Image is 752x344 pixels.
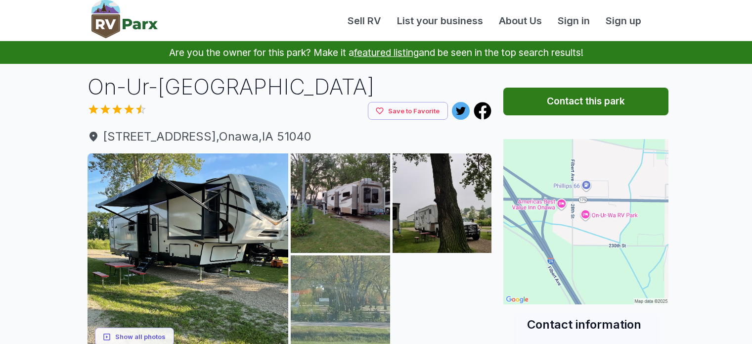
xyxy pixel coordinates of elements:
[354,47,419,58] a: featured listing
[491,13,550,28] a: About Us
[527,316,645,333] h2: Contact information
[88,72,492,102] h1: On-Ur-[GEOGRAPHIC_DATA]
[291,153,390,253] img: AAcXr8rYTHZFrMztIeaRRscMJV17ja-uHwIDDo2F4BdfiMbzH6i3Heu0dNqONeq9XUk9EbYotcPI-FphO4PrtlRG3FXr3JJpW...
[88,128,492,146] a: [STREET_ADDRESS],Onawa,IA 51040
[12,41,740,64] p: Are you the owner for this park? Make it a and be seen in the top search results!
[598,13,649,28] a: Sign up
[368,102,448,120] button: Save to Favorite
[503,88,668,115] button: Contact this park
[340,13,389,28] a: Sell RV
[503,139,668,304] img: Map for On-Ur-Wa RV Park
[389,13,491,28] a: List your business
[550,13,598,28] a: Sign in
[88,128,492,146] span: [STREET_ADDRESS] , Onawa , IA 51040
[393,153,492,253] img: AAcXr8p-y9Vx2a_ajv50l3Qjp_oHX0Ts-2QKFS1aTn4GCy3fksrNU23mn5aVNATN0zELgI-Jam0ptxZ4WQwP32JD4yaIc43yk...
